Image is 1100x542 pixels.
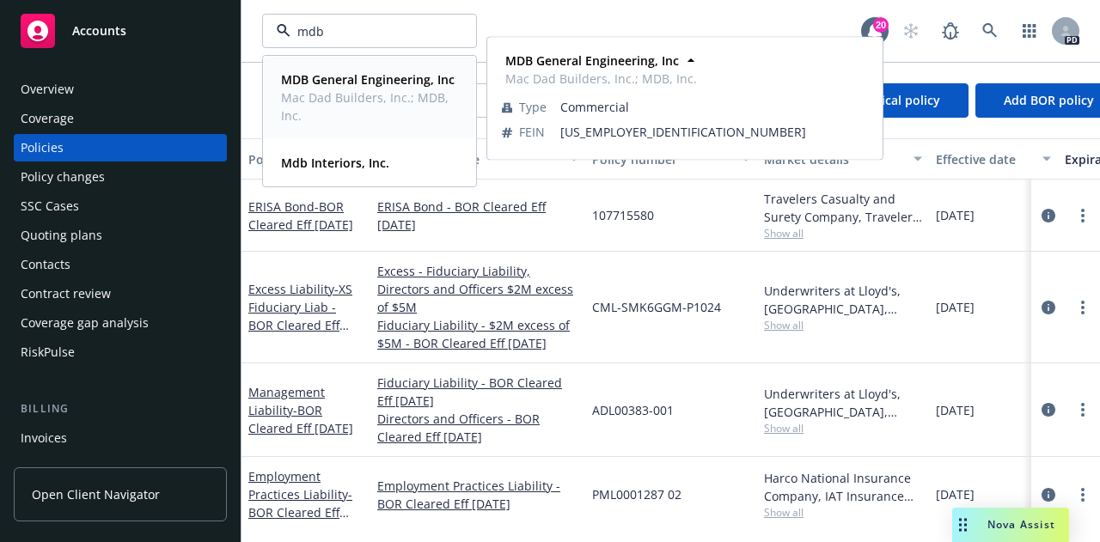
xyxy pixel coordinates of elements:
[764,421,922,435] span: Show all
[21,134,64,161] div: Policies
[764,385,922,421] div: Underwriters at Lloyd's, [GEOGRAPHIC_DATA], [PERSON_NAME] of [GEOGRAPHIC_DATA]
[764,226,922,241] span: Show all
[1072,399,1093,420] a: more
[952,508,1069,542] button: Nova Assist
[248,150,345,168] div: Policy details
[248,198,353,233] a: ERISA Bond
[1072,484,1093,505] a: more
[14,338,227,366] a: RiskPulse
[764,505,922,520] span: Show all
[1038,297,1059,318] a: circleInformation
[21,338,75,366] div: RiskPulse
[21,424,67,452] div: Invoices
[248,384,353,436] a: Management Liability
[936,206,975,224] span: [DATE]
[370,138,585,180] button: Lines of coverage
[21,163,105,191] div: Policy changes
[1072,205,1093,226] a: more
[936,298,975,316] span: [DATE]
[505,70,697,88] span: Mac Dad Builders, Inc.; MDB, Inc.
[241,138,370,180] button: Policy details
[377,198,578,234] a: ERISA Bond - BOR Cleared Eff [DATE]
[929,138,1058,180] button: Effective date
[248,468,352,539] a: Employment Practices Liability
[1012,14,1047,48] a: Switch app
[14,76,227,103] a: Overview
[14,400,227,417] div: Billing
[14,424,227,452] a: Invoices
[1004,92,1094,108] span: Add BOR policy
[592,401,674,419] span: ADL00383-001
[377,374,578,410] a: Fiduciary Liability - BOR Cleared Eff [DATE]
[592,206,654,224] span: 107715580
[21,76,74,103] div: Overview
[281,88,455,125] span: Mac Dad Builders, Inc.; MDB, Inc.
[519,98,547,116] span: Type
[14,309,227,337] a: Coverage gap analysis
[72,24,126,38] span: Accounts
[248,281,352,351] a: Excess Liability
[14,105,227,132] a: Coverage
[764,190,922,226] div: Travelers Casualty and Surety Company, Travelers Insurance
[519,123,545,141] span: FEIN
[377,410,578,446] a: Directors and Officers - BOR Cleared Eff [DATE]
[987,517,1055,532] span: Nova Assist
[281,71,455,88] strong: MDB General Engineering, Inc
[21,280,111,308] div: Contract review
[14,222,227,249] a: Quoting plans
[248,402,353,436] span: - BOR Cleared Eff [DATE]
[1072,297,1093,318] a: more
[592,298,721,316] span: CML-SMK6GGM-P1024
[894,14,928,48] a: Start snowing
[764,469,922,505] div: Harco National Insurance Company, IAT Insurance Group, Brown & Riding Insurance Services, Inc.
[377,477,578,513] a: Employment Practices Liability - BOR Cleared Eff [DATE]
[21,192,79,220] div: SSC Cases
[377,262,578,316] a: Excess - Fiduciary Liability, Directors and Officers $2M excess of $5M
[21,251,70,278] div: Contacts
[14,192,227,220] a: SSC Cases
[14,7,227,55] a: Accounts
[936,485,975,503] span: [DATE]
[933,14,968,48] a: Report a Bug
[248,198,353,233] span: - BOR Cleared Eff [DATE]
[1038,205,1059,226] a: circleInformation
[248,281,352,351] span: - XS Fiduciary Liab - BOR Cleared Eff [DATE]
[14,280,227,308] a: Contract review
[873,17,889,33] div: 20
[1038,484,1059,505] a: circleInformation
[377,316,578,352] a: Fiduciary Liability - $2M excess of $5M - BOR Cleared Eff [DATE]
[21,309,149,337] div: Coverage gap analysis
[281,155,389,171] strong: Mdb Interiors, Inc.
[936,150,1032,168] div: Effective date
[936,401,975,419] span: [DATE]
[952,508,974,542] div: Drag to move
[505,52,679,69] strong: MDB General Engineering, Inc
[21,222,102,249] div: Quoting plans
[14,134,227,161] a: Policies
[21,105,74,132] div: Coverage
[764,318,922,332] span: Show all
[14,163,227,191] a: Policy changes
[764,282,922,318] div: Underwriters at Lloyd's, [GEOGRAPHIC_DATA], [PERSON_NAME] of [GEOGRAPHIC_DATA]
[973,14,1007,48] a: Search
[14,251,227,278] a: Contacts
[560,123,868,141] span: [US_EMPLOYER_IDENTIFICATION_NUMBER]
[248,486,352,539] span: - BOR Cleared Eff [DATE]
[1038,399,1059,420] a: circleInformation
[32,485,160,503] span: Open Client Navigator
[290,22,442,40] input: Filter by keyword
[592,485,681,503] span: PML0001287 02
[560,98,868,116] span: Commercial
